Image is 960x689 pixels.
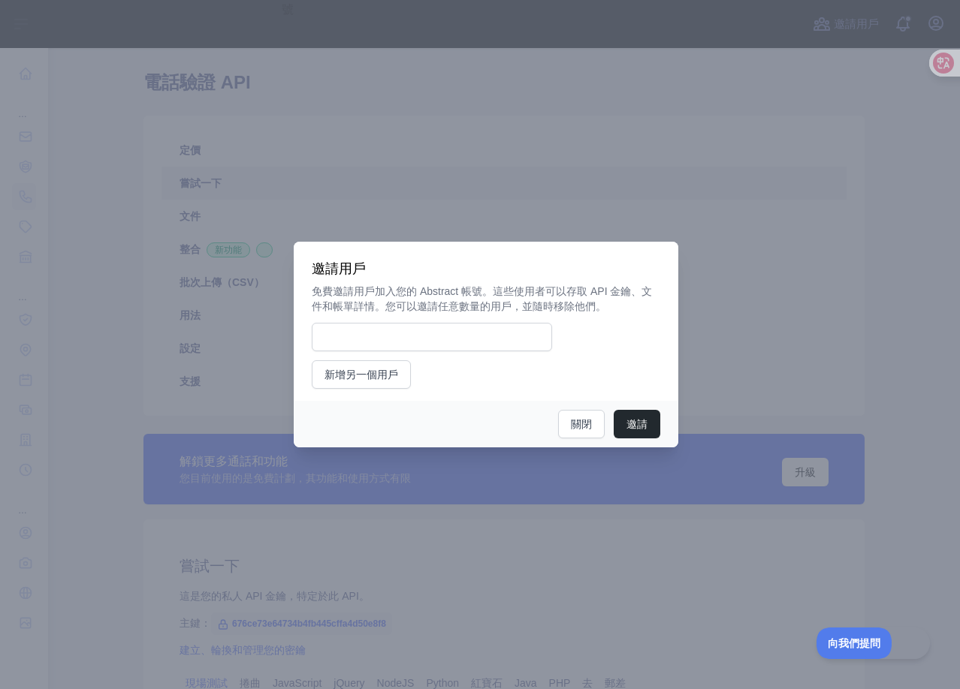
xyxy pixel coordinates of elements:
[558,410,605,438] button: 關閉
[312,360,411,389] button: 新增另一個用戶
[325,369,398,381] font: 新增另一個用戶
[817,627,930,659] iframe: 切換客戶支援
[614,410,660,438] button: 邀請
[571,418,592,430] font: 關閉
[626,418,648,430] font: 邀請
[312,285,652,312] font: 免費邀請用戶加入您的 Abstract 帳號。這些使用者可以存取 API 金鑰、文件和帳單詳情。您可以邀請任意數量的用戶，並隨時移除他們。
[312,261,366,276] font: 邀請用戶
